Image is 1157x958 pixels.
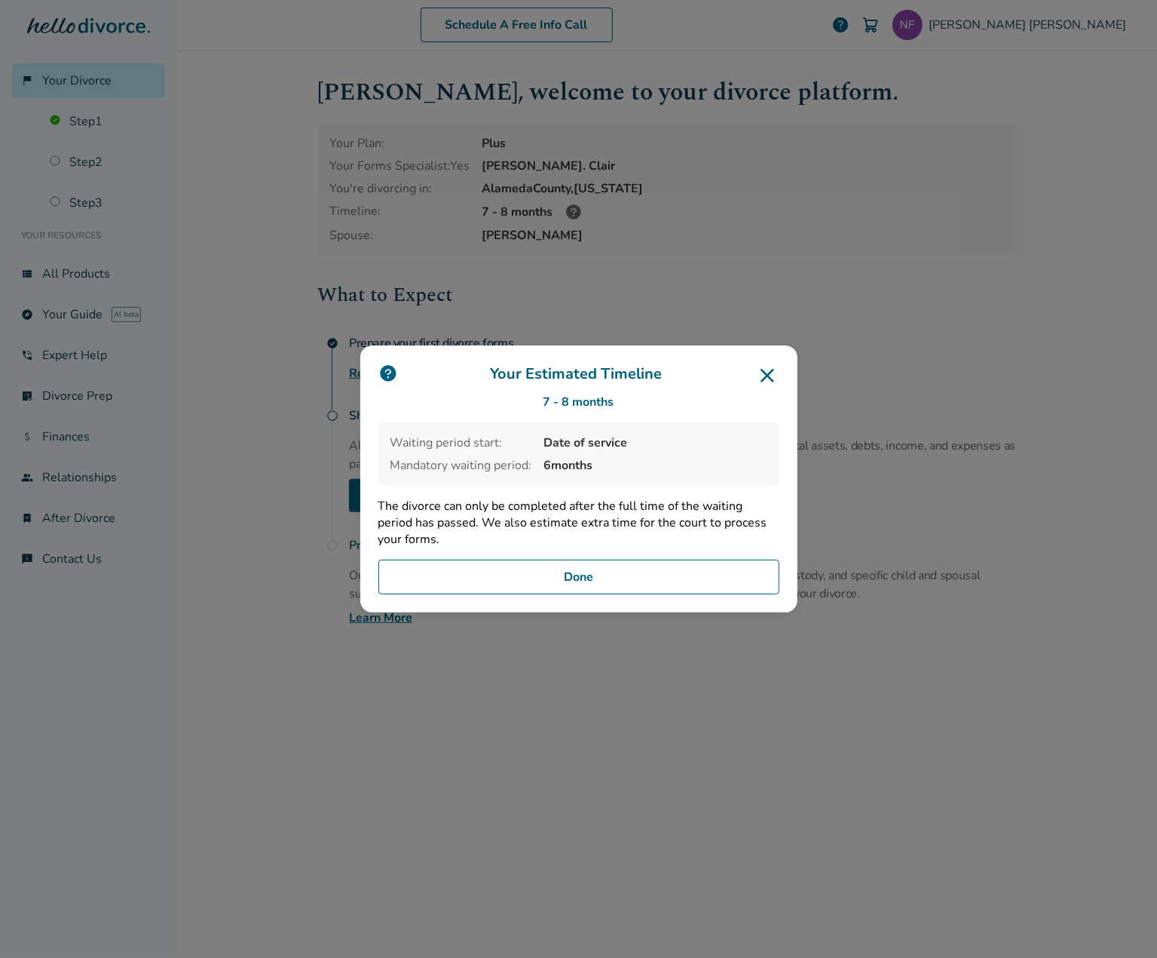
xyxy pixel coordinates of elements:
[378,560,779,594] button: Done
[378,394,779,410] div: 7 - 8 months
[390,434,532,451] span: Waiting period start:
[378,498,779,548] p: The divorce can only be completed after the full time of the waiting period has passed. We also e...
[378,364,398,383] img: icon
[390,457,532,474] span: Mandatory waiting period:
[544,457,767,474] span: 6 months
[1082,886,1157,958] iframe: Chat Widget
[544,434,767,451] span: Date of service
[378,364,779,388] h3: Your Estimated Timeline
